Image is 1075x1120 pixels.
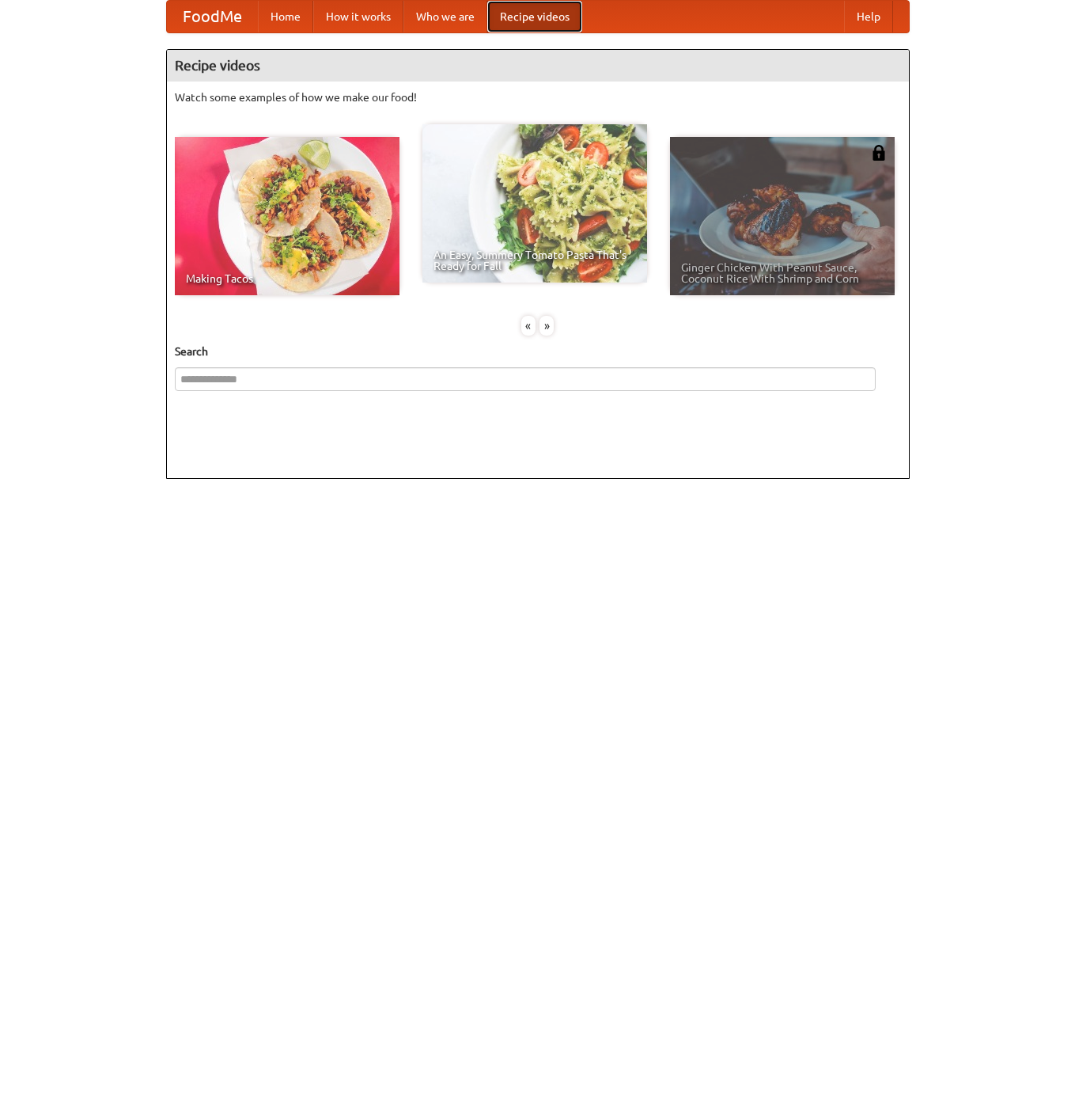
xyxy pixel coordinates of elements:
a: How it works [313,1,403,32]
span: An Easy, Summery Tomato Pasta That's Ready for Fall [433,249,636,271]
a: An Easy, Summery Tomato Pasta That's Ready for Fall [422,124,647,283]
a: Who we are [403,1,487,32]
a: Help [844,1,893,32]
a: Home [258,1,313,32]
a: FoodMe [167,1,258,32]
div: » [539,316,554,336]
a: Making Tacos [175,137,399,295]
span: Making Tacos [186,273,388,284]
a: Recipe videos [487,1,582,32]
h4: Recipe videos [167,50,909,82]
p: Watch some examples of how we make our food! [175,89,901,105]
h5: Search [175,344,901,359]
img: 483408.png [871,145,887,161]
div: « [521,316,536,336]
